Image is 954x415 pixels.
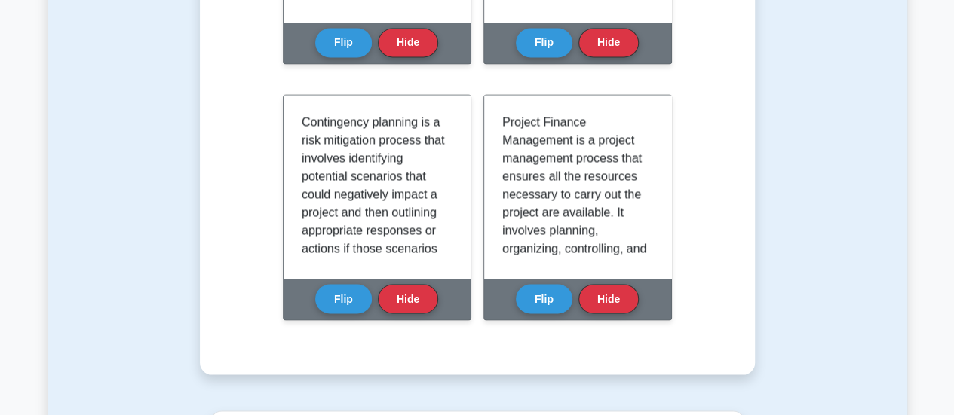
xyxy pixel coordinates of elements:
[378,28,438,57] button: Hide
[578,284,639,313] button: Hide
[378,284,438,313] button: Hide
[315,284,372,313] button: Flip
[315,28,372,57] button: Flip
[578,28,639,57] button: Hide
[516,28,572,57] button: Flip
[516,284,572,313] button: Flip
